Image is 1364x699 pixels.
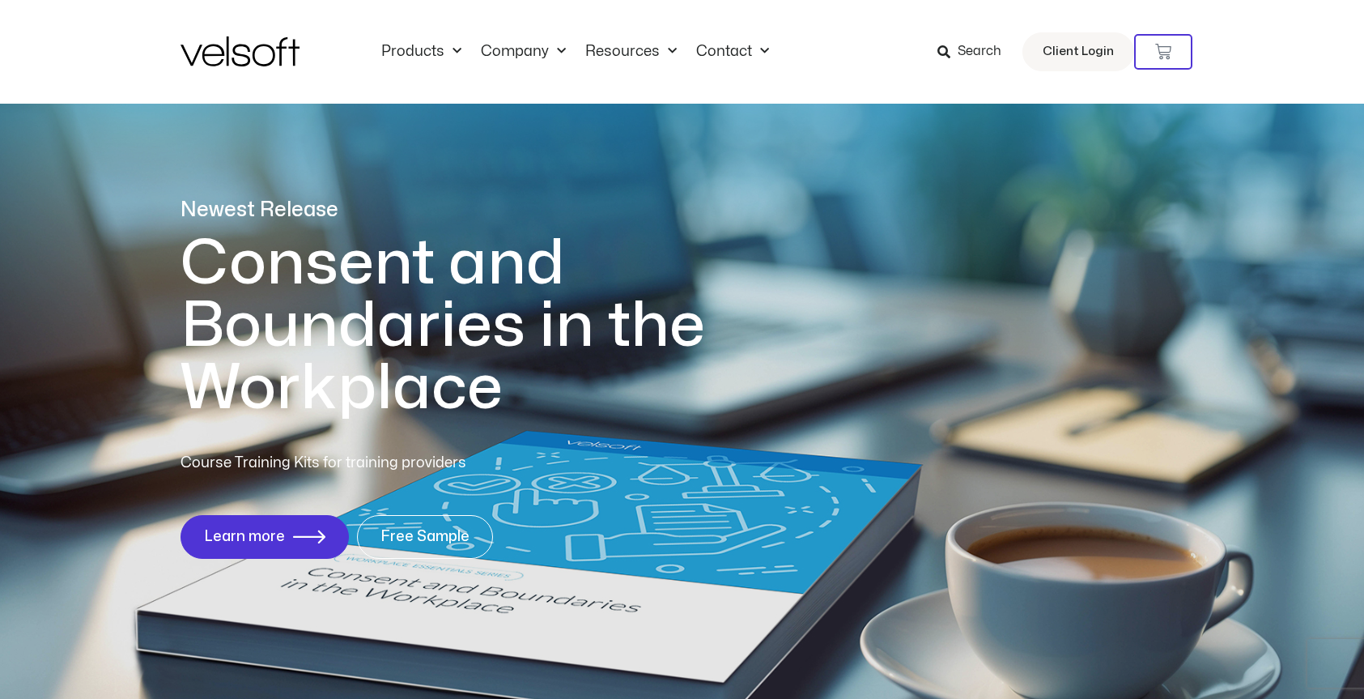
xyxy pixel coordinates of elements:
[958,41,1001,62] span: Search
[181,515,349,559] a: Learn more
[937,38,1013,66] a: Search
[181,196,771,224] p: Newest Release
[181,232,771,420] h1: Consent and Boundaries in the Workplace
[576,43,686,61] a: ResourcesMenu Toggle
[372,43,471,61] a: ProductsMenu Toggle
[1043,41,1114,62] span: Client Login
[1022,32,1134,71] a: Client Login
[471,43,576,61] a: CompanyMenu Toggle
[372,43,779,61] nav: Menu
[686,43,779,61] a: ContactMenu Toggle
[357,515,493,559] a: Free Sample
[181,452,584,475] p: Course Training Kits for training providers
[380,529,470,545] span: Free Sample
[204,529,285,545] span: Learn more
[181,36,300,66] img: Velsoft Training Materials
